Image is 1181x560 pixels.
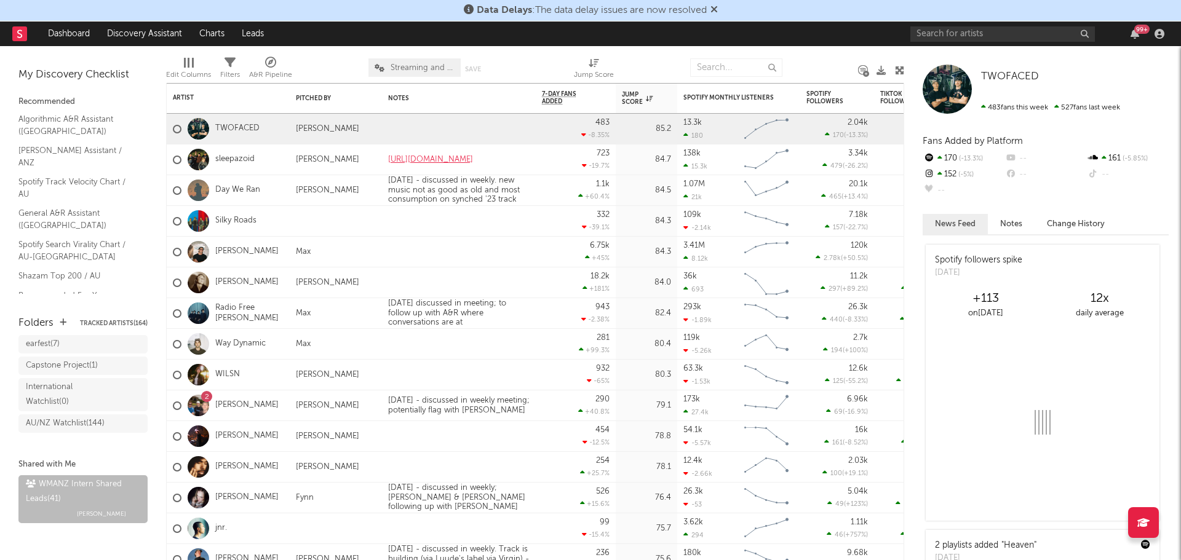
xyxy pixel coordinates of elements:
[215,216,256,226] a: Silky Roads
[848,457,868,465] div: 2.03k
[18,335,148,353] a: earfest(7)
[1035,214,1117,234] button: Change History
[18,457,148,472] div: Shared with Me
[622,306,671,321] div: 82.4
[1134,25,1150,34] div: 99 +
[622,152,671,167] div: 84.7
[683,549,701,557] div: 180k
[388,95,511,102] div: Notes
[215,303,284,324] a: Radio Free [PERSON_NAME]
[846,501,866,508] span: +123 %
[580,469,610,477] div: +25.7 %
[981,104,1120,111] span: 527 fans last week
[739,175,794,206] svg: Chart title
[26,416,105,431] div: AU/NZ Watchlist ( 144 )
[683,94,776,101] div: Spotify Monthly Listeners
[829,286,840,293] span: 297
[98,22,191,46] a: Discovery Assistant
[929,291,1043,306] div: +113
[477,6,532,15] span: Data Delays
[683,426,702,434] div: 54.1k
[981,71,1039,83] a: TWOFACED
[18,316,54,331] div: Folders
[465,66,481,73] button: Save
[845,317,866,323] span: -8.33 %
[843,194,866,200] span: +13.4 %
[935,267,1022,279] div: [DATE]
[1004,167,1086,183] div: --
[683,316,712,324] div: -1.89k
[835,501,844,508] span: 49
[579,346,610,354] div: +99.3 %
[296,95,357,102] div: Pitched By
[595,395,610,403] div: 290
[18,414,148,433] a: AU/NZ Watchlist(144)
[622,521,671,536] div: 75.7
[26,358,98,373] div: Capstone Project ( 1 )
[683,457,702,465] div: 12.4k
[850,272,868,280] div: 11.2k
[597,149,610,157] div: 723
[215,431,279,441] a: [PERSON_NAME]
[847,395,868,403] div: 6.96k
[542,90,591,105] span: 7-Day Fans Added
[191,22,233,46] a: Charts
[249,52,292,88] div: A&R Pipeline
[896,500,942,508] div: ( )
[290,186,365,195] div: [PERSON_NAME]
[233,22,272,46] a: Leads
[683,408,709,416] div: 27.4k
[622,183,671,198] div: 84.5
[683,162,707,170] div: 15.3k
[215,277,279,288] a: [PERSON_NAME]
[827,530,868,538] div: ( )
[290,247,317,257] div: Max
[683,334,700,342] div: 119k
[1043,291,1156,306] div: 12 x
[290,401,365,411] div: [PERSON_NAME]
[690,58,782,77] input: Search...
[806,90,849,105] div: Spotify Followers
[581,315,610,323] div: -2.38 %
[574,68,614,82] div: Jump Score
[582,162,610,170] div: -19.7 %
[596,365,610,373] div: 932
[853,334,868,342] div: 2.7k
[215,400,279,411] a: [PERSON_NAME]
[849,365,868,373] div: 12.6k
[683,149,701,157] div: 138k
[622,491,671,505] div: 76.4
[596,487,610,495] div: 526
[596,180,610,188] div: 1.1k
[710,6,718,15] span: Dismiss
[821,285,868,293] div: ( )
[249,68,292,82] div: A&R Pipeline
[578,192,610,200] div: +60.4 %
[739,206,794,237] svg: Chart title
[835,532,843,538] span: 46
[18,144,135,169] a: [PERSON_NAME] Assistant / ANZ
[683,377,710,385] div: -1.53k
[622,368,671,382] div: 80.3
[833,378,843,385] span: 125
[220,68,240,82] div: Filters
[578,408,610,416] div: +40.8 %
[290,278,365,288] div: [PERSON_NAME]
[290,432,365,441] div: [PERSON_NAME]
[166,68,211,82] div: Edit Columns
[290,462,365,472] div: [PERSON_NAME]
[590,242,610,250] div: 6.75k
[622,398,671,413] div: 79.1
[600,518,610,526] div: 99
[844,470,866,477] span: +19.1 %
[683,180,705,188] div: 1.07M
[582,223,610,231] div: -39.1 %
[18,289,135,302] a: Recommended For You
[739,329,794,360] svg: Chart title
[290,124,365,134] div: [PERSON_NAME]
[290,155,365,165] div: [PERSON_NAME]
[830,163,843,170] span: 479
[18,175,135,200] a: Spotify Track Velocity Chart / AU
[739,513,794,544] svg: Chart title
[622,91,653,106] div: Jump Score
